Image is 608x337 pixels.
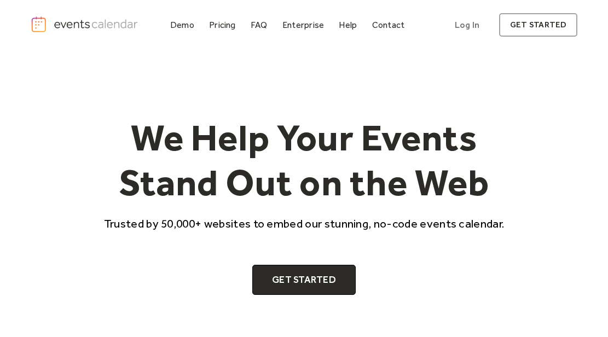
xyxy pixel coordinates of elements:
div: Enterprise [282,22,324,28]
a: Demo [166,18,199,32]
a: Help [334,18,361,32]
div: Contact [372,22,405,28]
div: Demo [170,22,194,28]
div: Help [339,22,357,28]
a: Enterprise [278,18,328,32]
h1: We Help Your Events Stand Out on the Web [94,115,514,205]
a: FAQ [246,18,272,32]
a: Contact [368,18,409,32]
a: Get Started [252,265,356,295]
div: Pricing [209,22,236,28]
div: FAQ [251,22,268,28]
a: Log In [444,13,490,37]
p: Trusted by 50,000+ websites to embed our stunning, no-code events calendar. [94,216,514,231]
a: Pricing [205,18,240,32]
a: home [31,16,140,33]
a: get started [499,13,577,37]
